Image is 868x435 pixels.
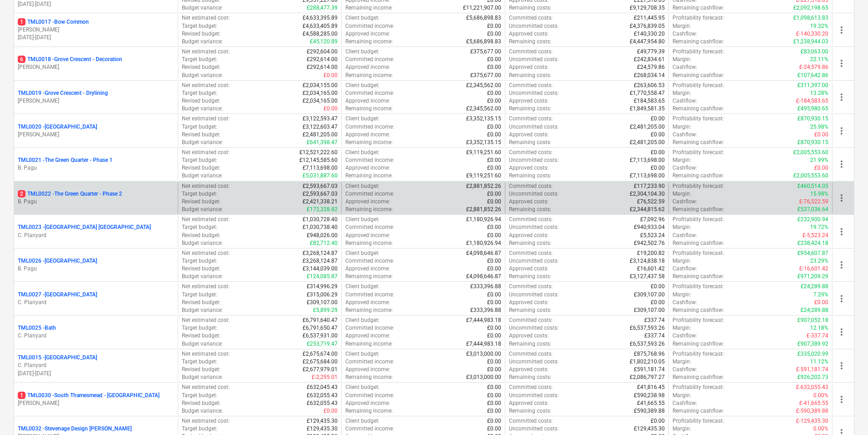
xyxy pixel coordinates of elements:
[182,48,230,56] p: Net estimated cost :
[307,63,338,71] p: £292,614.00
[18,425,132,433] p: TML0032 - Stevenage Design [PERSON_NAME]
[487,198,501,206] p: £0.00
[182,63,221,71] p: Revised budget :
[303,131,338,139] p: £2,481,205.00
[466,38,501,46] p: £5,686,898.83
[18,392,26,399] span: 1
[673,115,724,123] p: Profitability forecast :
[673,72,724,79] p: Remaining cashflow :
[18,131,174,139] p: [PERSON_NAME]
[303,249,338,257] p: £3,268,124.87
[345,115,380,123] p: Client budget :
[182,223,217,231] p: Target budget :
[182,22,217,30] p: Target budget :
[18,223,151,231] p: TML0023 - [GEOGRAPHIC_DATA] [GEOGRAPHIC_DATA]
[509,232,549,239] p: Approved costs :
[673,172,724,180] p: Remaining cashflow :
[630,22,665,30] p: £4,376,839.05
[634,223,665,231] p: £940,933.04
[345,172,393,180] p: Remaining income :
[324,105,338,113] p: £0.00
[18,123,97,131] p: TML0020 - [GEOGRAPHIC_DATA]
[182,156,217,164] p: Target budget :
[18,89,174,105] div: TML0019 -Grove Crescent - Drylining[PERSON_NAME]
[630,156,665,164] p: £7,113,698.00
[509,206,551,213] p: Remaining costs :
[18,324,56,332] p: TML0025 - Bath
[651,164,665,172] p: £0.00
[793,149,828,156] p: £2,005,553.60
[310,239,338,247] p: £82,712.40
[509,131,549,139] p: Approved costs :
[18,190,26,197] span: 2
[634,97,665,105] p: £184,583.65
[673,89,691,97] p: Margin :
[810,123,828,131] p: 25.98%
[307,139,338,146] p: £641,398.47
[182,30,221,38] p: Revised budget :
[345,123,394,131] p: Committed income :
[637,48,665,56] p: £49,779.39
[836,58,847,69] span: more_vert
[836,125,847,136] span: more_vert
[810,156,828,164] p: 21.99%
[797,182,828,190] p: £460,514.05
[466,139,501,146] p: £3,352,135.15
[509,14,553,22] p: Committed costs :
[509,63,549,71] p: Approved costs :
[303,216,338,223] p: £1,030,728.40
[814,131,828,139] p: £0.00
[182,164,221,172] p: Revised budget :
[487,223,501,231] p: £0.00
[18,399,174,407] p: [PERSON_NAME]
[303,123,338,131] p: £3,122,603.47
[509,38,551,46] p: Remaining costs :
[303,82,338,89] p: £2,034,155.00
[18,291,97,299] p: TML0027 - [GEOGRAPHIC_DATA]
[836,25,847,36] span: more_vert
[18,354,174,377] div: TML0015 -[GEOGRAPHIC_DATA]C. Planyard[DATE]-[DATE]
[466,172,501,180] p: £9,119,251.60
[509,97,549,105] p: Approved costs :
[307,48,338,56] p: £292,604.00
[345,223,394,231] p: Committed income :
[18,26,174,34] p: [PERSON_NAME]
[18,123,174,139] div: TML0020 -[GEOGRAPHIC_DATA][PERSON_NAME]
[182,97,221,105] p: Revised budget :
[509,182,553,190] p: Committed costs :
[345,149,380,156] p: Client budget :
[18,291,174,306] div: TML0027 -[GEOGRAPHIC_DATA]C. Planyard
[487,164,501,172] p: £0.00
[836,293,847,304] span: more_vert
[18,63,174,71] p: [PERSON_NAME]
[673,223,691,231] p: Margin :
[509,4,551,12] p: Remaining costs :
[836,192,847,203] span: more_vert
[487,97,501,105] p: £0.00
[801,48,828,56] p: £83,063.00
[509,172,551,180] p: Remaining costs :
[797,206,828,213] p: £537,036.64
[673,97,697,105] p: Cashflow :
[836,326,847,337] span: more_vert
[345,105,393,113] p: Remaining income :
[303,14,338,22] p: £4,633,395.89
[18,56,26,63] span: 6
[470,72,501,79] p: £375,677.00
[793,38,828,46] p: £1,238,944.03
[182,14,230,22] p: Net estimated cost :
[836,360,847,371] span: more_vert
[18,34,174,41] p: [DATE] - [DATE]
[182,239,223,247] p: Budget variance :
[630,89,665,97] p: £1,770,558.47
[673,38,724,46] p: Remaining cashflow :
[673,30,697,38] p: Cashflow :
[509,223,559,231] p: Uncommitted costs :
[303,89,338,97] p: £2,034,165.00
[18,257,97,265] p: TML0026 - [GEOGRAPHIC_DATA]
[18,97,174,105] p: [PERSON_NAME]
[836,394,847,405] span: more_vert
[18,198,174,206] p: B. Pagu
[18,56,174,71] div: 6TML0018 -Grove Crescent - Decoration[PERSON_NAME]
[802,232,828,239] p: £-5,523.24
